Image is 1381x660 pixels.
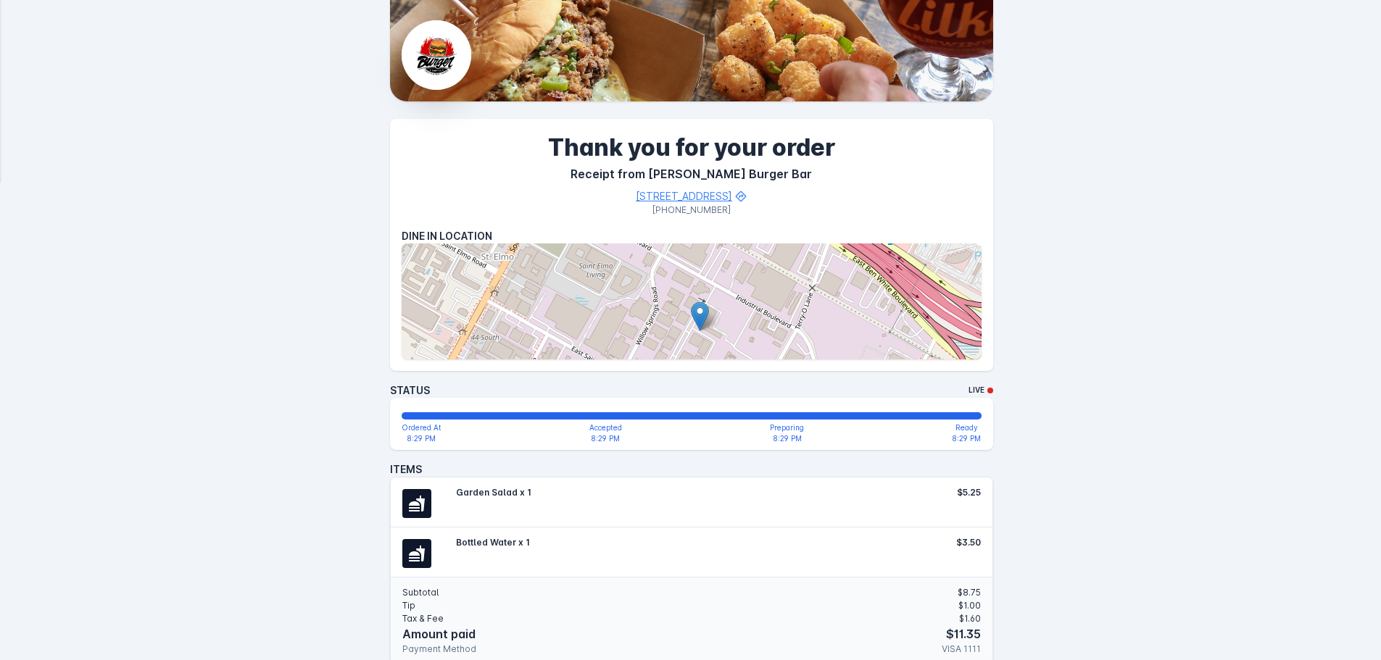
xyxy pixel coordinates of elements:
img: Business Logo [402,20,471,90]
h4: Live [969,385,984,396]
span: Tip [402,599,415,612]
div: 8:29 PM [773,433,802,444]
span: Dine In Location [402,230,492,242]
div: Ready [955,422,978,433]
div: 8:29 PM [591,433,620,444]
div: [PHONE_NUMBER] [402,204,982,217]
span: VISA 1111 [942,643,981,656]
div: [STREET_ADDRESS] [636,188,732,204]
span: Payment Method [402,643,476,656]
img: Marker [691,301,709,331]
span: Bottled Water x 1 [456,536,884,549]
div: 8:29 PM [407,433,436,444]
h4: Status [390,383,430,398]
span: Amount paid [402,625,476,643]
span: Garden Salad x 1 [456,486,884,499]
span: Tax & Fee [402,612,444,625]
div: Ordered At [402,422,441,433]
span: $1.00 [958,599,981,612]
span: $11.35 [946,625,981,643]
span: $8.75 [958,586,981,599]
h1: Thank you for your order [402,130,982,165]
span: $3.50 [956,536,981,549]
div: 8:29 PM [952,433,981,444]
div: Accepted [589,422,622,433]
div: Preparing [770,422,804,433]
span: $1.60 [959,612,981,625]
h3: Receipt from [PERSON_NAME] Burger Bar [402,165,982,183]
h4: Items [390,461,993,477]
span: $5.25 [957,486,981,499]
span: Subtotal [402,586,439,599]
